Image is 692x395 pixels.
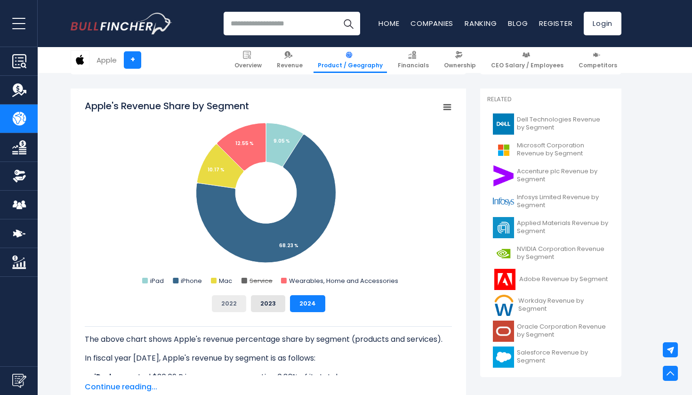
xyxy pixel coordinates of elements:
a: Accenture plc Revenue by Segment [487,163,614,189]
a: Competitors [574,47,621,73]
a: Ranking [465,18,497,28]
span: CEO Salary / Employees [491,62,563,69]
a: Overview [230,47,266,73]
a: Companies [410,18,453,28]
svg: Apple's Revenue Share by Segment [85,99,452,288]
p: The above chart shows Apple's revenue percentage share by segment (products and services). [85,334,452,345]
a: + [124,51,141,69]
span: Overview [234,62,262,69]
img: ORCL logo [493,321,514,342]
a: Oracle Corporation Revenue by Segment [487,318,614,344]
a: NVIDIA Corporation Revenue by Segment [487,241,614,266]
span: Financials [398,62,429,69]
text: iPhone [181,276,202,285]
span: Salesforce Revenue by Segment [517,349,609,365]
p: In fiscal year [DATE], Apple's revenue by segment is as follows: [85,353,452,364]
span: NVIDIA Corporation Revenue by Segment [517,245,609,261]
img: Bullfincher logo [71,13,172,34]
img: AAPL logo [71,51,89,69]
img: ADBE logo [493,269,516,290]
span: Infosys Limited Revenue by Segment [517,193,609,210]
span: Microsoft Corporation Revenue by Segment [517,142,609,158]
span: Product / Geography [318,62,383,69]
img: INFY logo [493,191,514,212]
tspan: 12.55 % [235,140,254,147]
a: Dell Technologies Revenue by Segment [487,111,614,137]
tspan: 9.05 % [274,137,290,145]
tspan: 68.23 % [279,242,298,249]
span: Adobe Revenue by Segment [519,275,608,283]
a: Home [378,18,399,28]
img: Ownership [12,169,26,183]
a: Blog [508,18,528,28]
span: Workday Revenue by Segment [518,297,609,313]
a: Product / Geography [314,47,387,73]
a: Microsoft Corporation Revenue by Segment [487,137,614,163]
span: Accenture plc Revenue by Segment [517,168,609,184]
span: Applied Materials Revenue by Segment [517,219,609,235]
text: Service [249,276,273,285]
p: Related [487,96,614,104]
a: Applied Materials Revenue by Segment [487,215,614,241]
div: Apple [97,55,117,65]
a: CEO Salary / Employees [487,47,568,73]
text: Mac [219,276,232,285]
span: Revenue [277,62,303,69]
a: Go to homepage [71,13,172,34]
button: 2024 [290,295,325,312]
img: AMAT logo [493,217,514,238]
tspan: Apple's Revenue Share by Segment [85,99,249,113]
span: Continue reading... [85,381,452,393]
a: Login [584,12,621,35]
span: Competitors [579,62,617,69]
b: iPad [94,371,111,382]
img: DELL logo [493,113,514,135]
a: Ownership [440,47,480,73]
span: Oracle Corporation Revenue by Segment [517,323,609,339]
img: ACN logo [493,165,514,186]
a: Salesforce Revenue by Segment [487,344,614,370]
img: NVDA logo [493,243,514,264]
text: iPad [150,276,164,285]
a: Workday Revenue by Segment [487,292,614,318]
button: 2022 [212,295,246,312]
a: Revenue [273,47,307,73]
tspan: 10.17 % [208,166,225,173]
img: MSFT logo [493,139,514,161]
img: CRM logo [493,347,514,368]
a: Adobe Revenue by Segment [487,266,614,292]
button: 2023 [251,295,285,312]
button: Search [337,12,360,35]
text: Wearables, Home and Accessories [289,276,398,285]
li: generated $26.69 B in revenue, representing 6.83% of its total revenue. [85,371,452,383]
a: Financials [394,47,433,73]
span: Ownership [444,62,476,69]
a: Infosys Limited Revenue by Segment [487,189,614,215]
span: Dell Technologies Revenue by Segment [517,116,609,132]
a: Register [539,18,572,28]
img: WDAY logo [493,295,515,316]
